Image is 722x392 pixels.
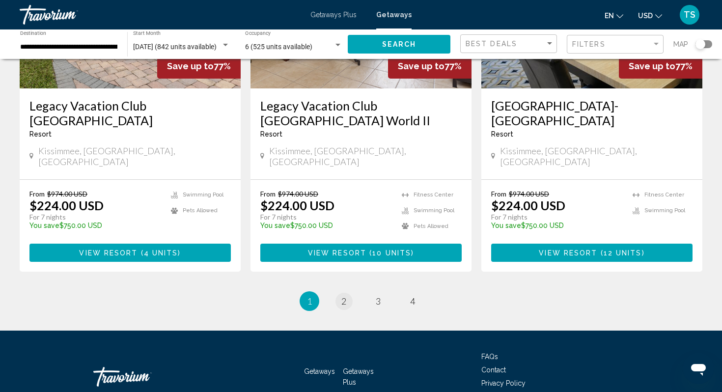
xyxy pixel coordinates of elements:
p: For 7 nights [491,213,623,222]
span: From [29,190,45,198]
span: 10 units [372,249,411,257]
iframe: Button to launch messaging window [683,353,714,384]
p: $224.00 USD [29,198,104,213]
button: Change language [605,8,623,23]
div: 77% [157,54,241,79]
span: Pets Allowed [183,207,218,214]
span: Swimming Pool [414,207,454,214]
span: ( ) [366,249,414,257]
span: ( ) [138,249,181,257]
span: Resort [260,130,282,138]
span: Kissimmee, [GEOGRAPHIC_DATA], [GEOGRAPHIC_DATA] [500,145,693,167]
button: View Resort(12 units) [491,244,693,262]
span: 2 [341,296,346,307]
span: 1 [307,296,312,307]
span: 12 units [604,249,642,257]
a: FAQs [481,353,498,361]
ul: Pagination [20,291,702,311]
span: Resort [29,130,52,138]
a: Privacy Policy [481,379,526,387]
span: Swimming Pool [644,207,685,214]
p: $750.00 USD [29,222,161,229]
p: For 7 nights [29,213,161,222]
a: Getaways [304,367,335,375]
a: Travorium [20,5,301,25]
p: $224.00 USD [260,198,334,213]
span: From [260,190,276,198]
p: $750.00 USD [491,222,623,229]
a: Legacy Vacation Club [GEOGRAPHIC_DATA] World II [260,98,462,128]
span: Save up to [629,61,675,71]
span: $974.00 USD [509,190,549,198]
a: Getaways [376,11,412,19]
span: Search [382,41,417,49]
p: $224.00 USD [491,198,565,213]
span: en [605,12,614,20]
span: 4 [410,296,415,307]
span: 4 units [144,249,178,257]
a: Contact [481,366,506,374]
span: $974.00 USD [47,190,87,198]
span: Swimming Pool [183,192,223,198]
span: Best Deals [466,40,517,48]
span: Resort [491,130,513,138]
span: TS [684,10,695,20]
span: USD [638,12,653,20]
span: Pets Allowed [414,223,448,229]
span: View Resort [79,249,138,257]
span: Kissimmee, [GEOGRAPHIC_DATA], [GEOGRAPHIC_DATA] [38,145,231,167]
span: Fitness Center [644,192,684,198]
a: Getaways Plus [343,367,374,386]
span: You save [260,222,290,229]
span: You save [491,222,521,229]
span: Save up to [398,61,444,71]
a: Legacy Vacation Club [GEOGRAPHIC_DATA] [29,98,231,128]
span: From [491,190,506,198]
span: Map [673,37,688,51]
button: View Resort(10 units) [260,244,462,262]
span: View Resort [308,249,366,257]
button: Change currency [638,8,662,23]
span: Fitness Center [414,192,453,198]
span: Kissimmee, [GEOGRAPHIC_DATA], [GEOGRAPHIC_DATA] [269,145,462,167]
button: Filter [567,34,664,55]
span: 3 [376,296,381,307]
p: For 7 nights [260,213,392,222]
p: $750.00 USD [260,222,392,229]
a: Getaways Plus [310,11,357,19]
div: 77% [388,54,472,79]
a: [GEOGRAPHIC_DATA]-[GEOGRAPHIC_DATA] [491,98,693,128]
span: Save up to [167,61,214,71]
button: View Resort(4 units) [29,244,231,262]
button: Search [348,35,450,53]
div: 77% [619,54,702,79]
span: Filters [572,40,606,48]
span: View Resort [539,249,597,257]
a: Travorium [93,362,192,392]
span: You save [29,222,59,229]
button: User Menu [677,4,702,25]
mat-select: Sort by [466,40,554,48]
span: $974.00 USD [278,190,318,198]
span: 6 (525 units available) [245,43,312,51]
span: ( ) [597,249,644,257]
span: [DATE] (842 units available) [133,43,217,51]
